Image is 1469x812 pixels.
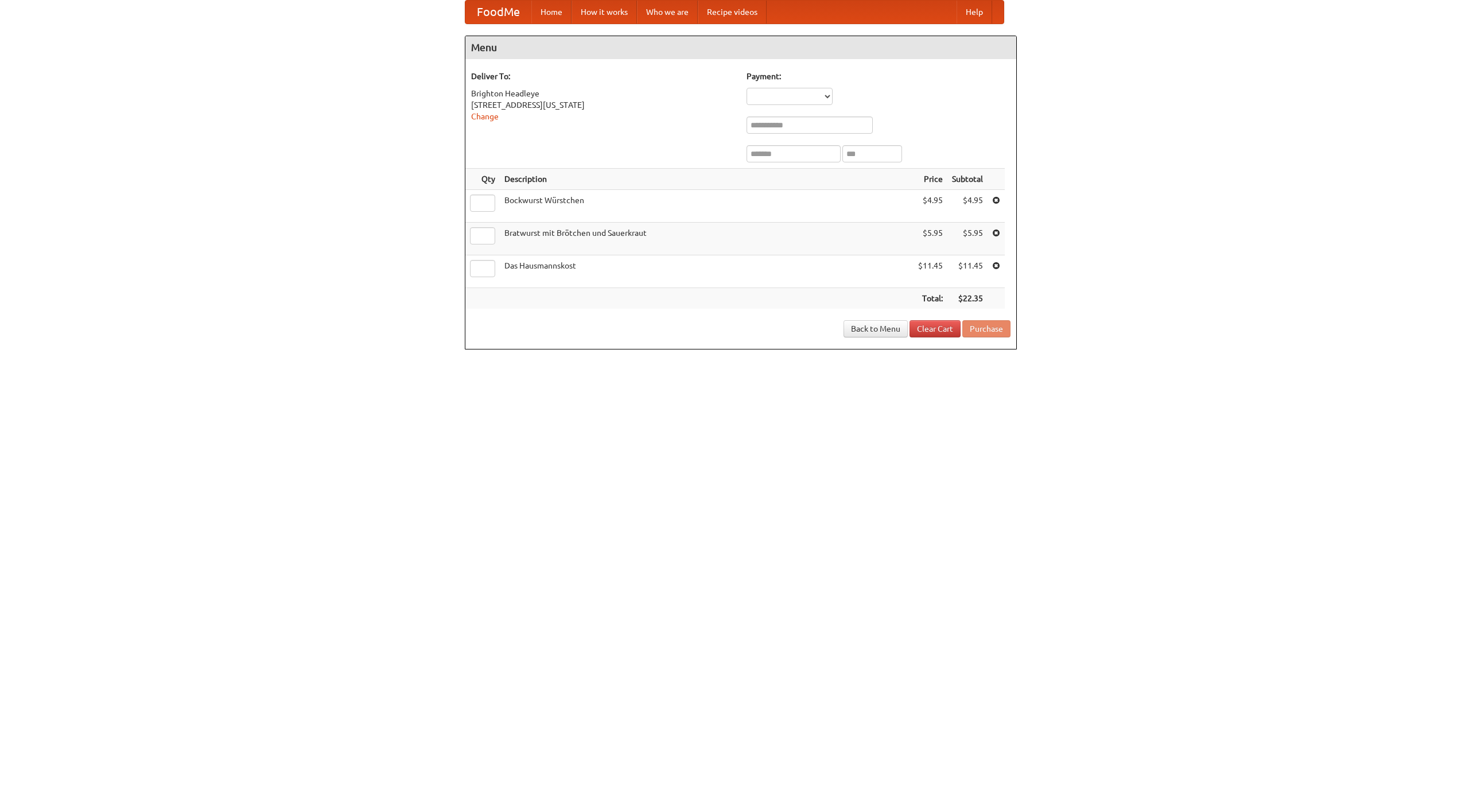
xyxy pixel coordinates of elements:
[747,71,1011,82] h5: Payment:
[471,88,735,99] div: Brighton Headleye
[947,255,988,288] td: $11.45
[471,99,735,111] div: [STREET_ADDRESS][US_STATE]
[637,1,698,24] a: Who we are
[962,320,1011,337] button: Purchase
[947,169,988,190] th: Subtotal
[572,1,637,24] a: How it works
[914,169,947,190] th: Price
[531,1,572,24] a: Home
[471,112,499,121] a: Change
[910,320,961,337] a: Clear Cart
[500,190,914,223] td: Bockwurst Würstchen
[500,223,914,255] td: Bratwurst mit Brötchen und Sauerkraut
[947,190,988,223] td: $4.95
[844,320,908,337] a: Back to Menu
[465,1,531,24] a: FoodMe
[914,288,947,309] th: Total:
[947,288,988,309] th: $22.35
[914,190,947,223] td: $4.95
[947,223,988,255] td: $5.95
[465,169,500,190] th: Qty
[698,1,767,24] a: Recipe videos
[500,169,914,190] th: Description
[471,71,735,82] h5: Deliver To:
[465,36,1016,59] h4: Menu
[914,223,947,255] td: $5.95
[957,1,992,24] a: Help
[500,255,914,288] td: Das Hausmannskost
[914,255,947,288] td: $11.45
